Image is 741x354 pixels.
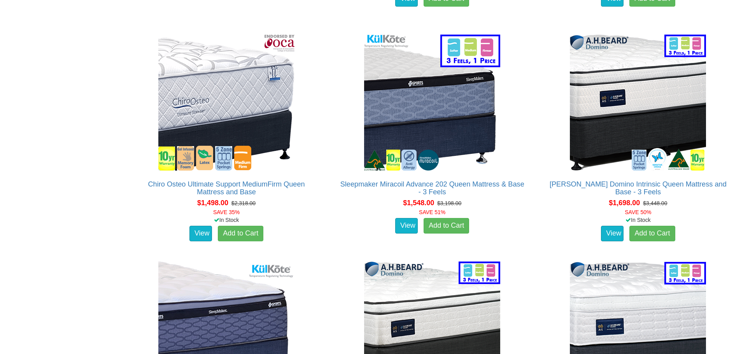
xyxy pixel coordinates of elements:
[629,226,675,241] a: Add to Cart
[156,33,296,173] img: Chiro Osteo Ultimate Support MediumFirm Queen Mattress and Base
[424,218,469,234] a: Add to Cart
[550,180,727,196] a: [PERSON_NAME] Domino Intrinsic Queen Mattress and Base - 3 Feels
[218,226,263,241] a: Add to Cart
[403,199,434,207] span: $1,548.00
[128,216,325,224] div: In Stock
[362,33,502,173] img: Sleepmaker Miracoil Advance 202 Queen Mattress & Base - 3 Feels
[568,33,708,173] img: A.H Beard Domino Intrinsic Queen Mattress and Base - 3 Feels
[601,226,624,241] a: View
[419,209,445,215] font: SAVE 51%
[437,200,461,206] del: $3,198.00
[213,209,240,215] font: SAVE 35%
[643,200,667,206] del: $3,448.00
[189,226,212,241] a: View
[231,200,256,206] del: $2,318.00
[609,199,640,207] span: $1,698.00
[148,180,305,196] a: Chiro Osteo Ultimate Support MediumFirm Queen Mattress and Base
[340,180,524,196] a: Sleepmaker Miracoil Advance 202 Queen Mattress & Base - 3 Feels
[540,216,737,224] div: In Stock
[625,209,651,215] font: SAVE 50%
[197,199,228,207] span: $1,498.00
[395,218,418,234] a: View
